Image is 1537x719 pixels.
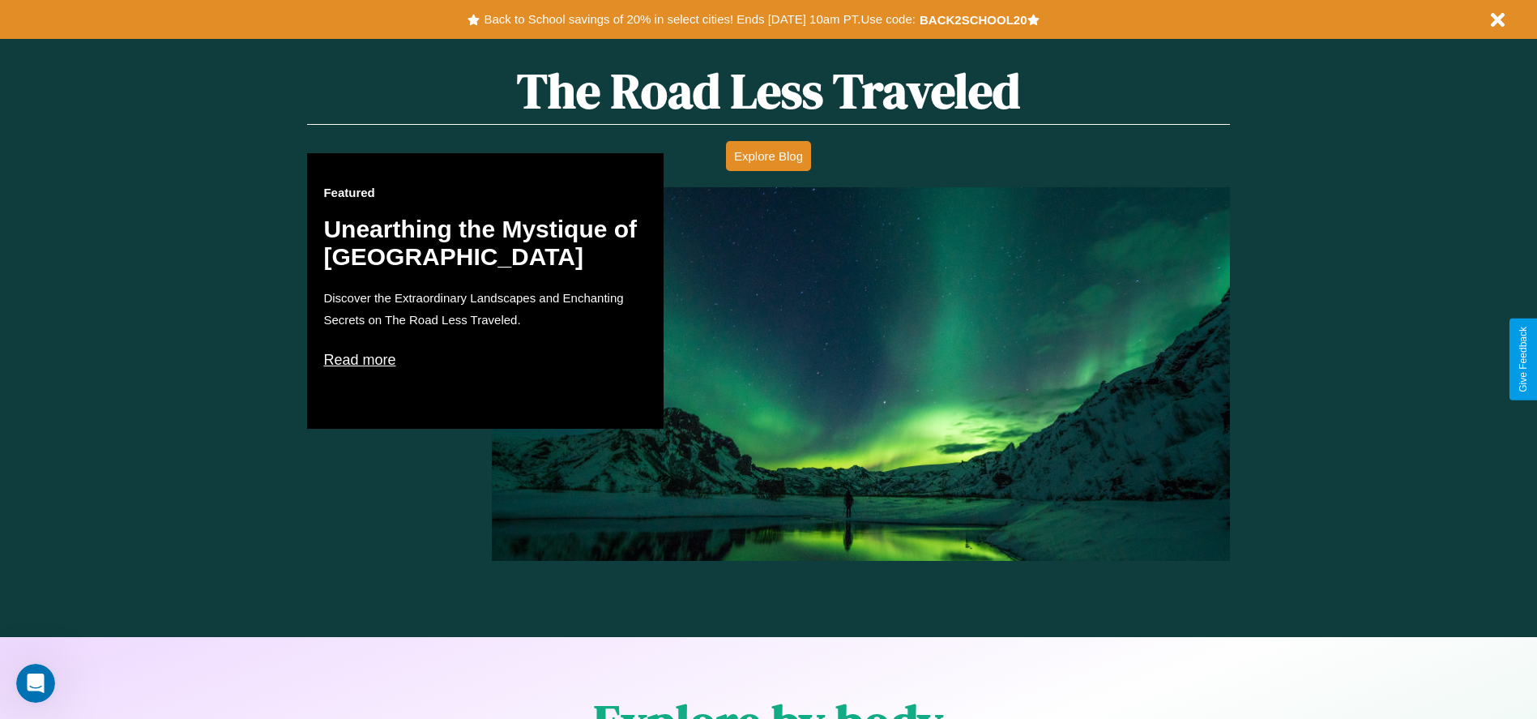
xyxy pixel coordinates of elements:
p: Discover the Extraordinary Landscapes and Enchanting Secrets on The Road Less Traveled. [323,287,647,331]
h3: Featured [323,186,647,199]
b: BACK2SCHOOL20 [920,13,1027,27]
h1: The Road Less Traveled [307,58,1229,125]
button: Explore Blog [726,141,811,171]
button: Back to School savings of 20% in select cities! Ends [DATE] 10am PT.Use code: [480,8,919,31]
h2: Unearthing the Mystique of [GEOGRAPHIC_DATA] [323,216,647,271]
div: Give Feedback [1518,327,1529,392]
p: Read more [323,347,647,373]
iframe: Intercom live chat [16,664,55,703]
